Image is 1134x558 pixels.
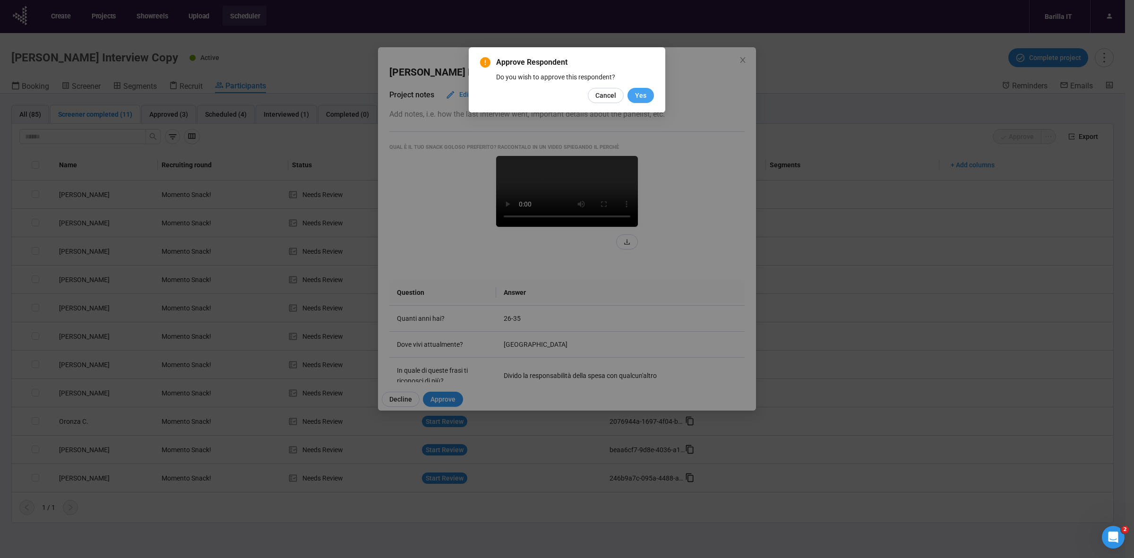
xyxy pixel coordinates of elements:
div: Do you wish to approve this respondent? [496,72,654,82]
button: Cancel [588,88,624,103]
span: Yes [635,90,646,101]
span: exclamation-circle [480,57,490,68]
span: 2 [1121,526,1129,533]
iframe: Intercom live chat [1102,526,1125,549]
span: Cancel [595,90,616,101]
button: Yes [627,88,654,103]
span: Approve Respondent [496,57,654,68]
